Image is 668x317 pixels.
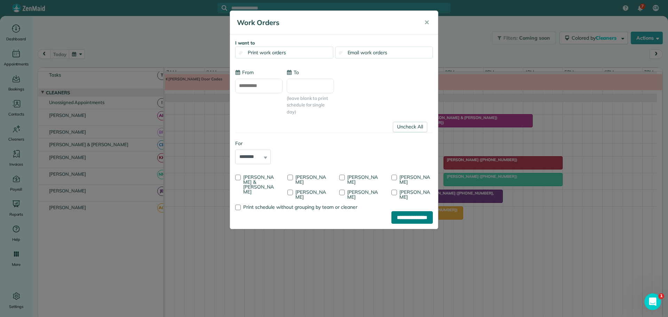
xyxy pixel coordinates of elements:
span: [PERSON_NAME] [347,174,378,185]
span: [PERSON_NAME] [295,189,326,200]
label: For [235,140,271,147]
span: 1 [659,293,664,299]
span: Print schedule without grouping by team or cleaner [243,204,357,210]
h5: Work Orders [237,18,414,27]
span: [PERSON_NAME] [347,189,378,200]
a: Uncheck All [393,122,427,132]
span: Email work orders [348,49,387,56]
span: [PERSON_NAME] [295,174,326,185]
input: Print work orders [239,51,244,55]
strong: I want to [235,40,255,46]
span: Print work orders [248,49,286,56]
label: From [235,69,254,76]
input: Email work orders [339,51,343,55]
iframe: Intercom live chat [644,293,661,310]
span: (leave blank to print schedule for single day) [287,95,334,116]
label: To [287,69,299,76]
span: [PERSON_NAME] [399,189,430,200]
span: [PERSON_NAME] [399,174,430,185]
span: [PERSON_NAME] & [PERSON_NAME] [243,174,274,195]
span: ✕ [424,18,429,26]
